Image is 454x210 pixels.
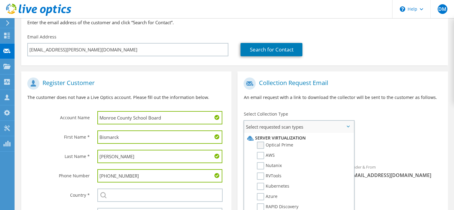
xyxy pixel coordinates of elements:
[244,121,354,133] span: Select requested scan types
[257,193,277,200] label: Azure
[237,135,448,158] div: Requested Collections
[257,142,293,149] label: Optical Prime
[27,19,442,26] h3: Enter the email address of the customer and click “Search for Contact”.
[27,94,225,101] p: The customer does not have a Live Optics account. Please fill out the information below.
[246,134,351,142] li: Server Virtualization
[27,34,56,40] label: Email Address
[27,111,90,121] label: Account Name
[240,43,302,56] a: Search for Contact
[244,77,439,90] h1: Collection Request Email
[27,169,90,179] label: Phone Number
[27,77,222,90] h1: Register Customer
[27,150,90,159] label: Last Name *
[237,161,343,188] div: To
[438,4,447,14] span: DM
[244,111,288,117] label: Select Collection Type
[257,183,289,190] label: Kubernetes
[257,152,275,159] label: AWS
[27,189,90,198] label: Country *
[257,162,282,169] label: Nutanix
[27,130,90,140] label: First Name *
[257,172,281,180] label: RVTools
[343,161,448,182] div: Sender & From
[400,6,405,12] svg: \n
[349,172,442,179] span: [EMAIL_ADDRESS][DOMAIN_NAME]
[244,94,442,101] p: An email request with a link to download the collector will be sent to the customer as follows.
